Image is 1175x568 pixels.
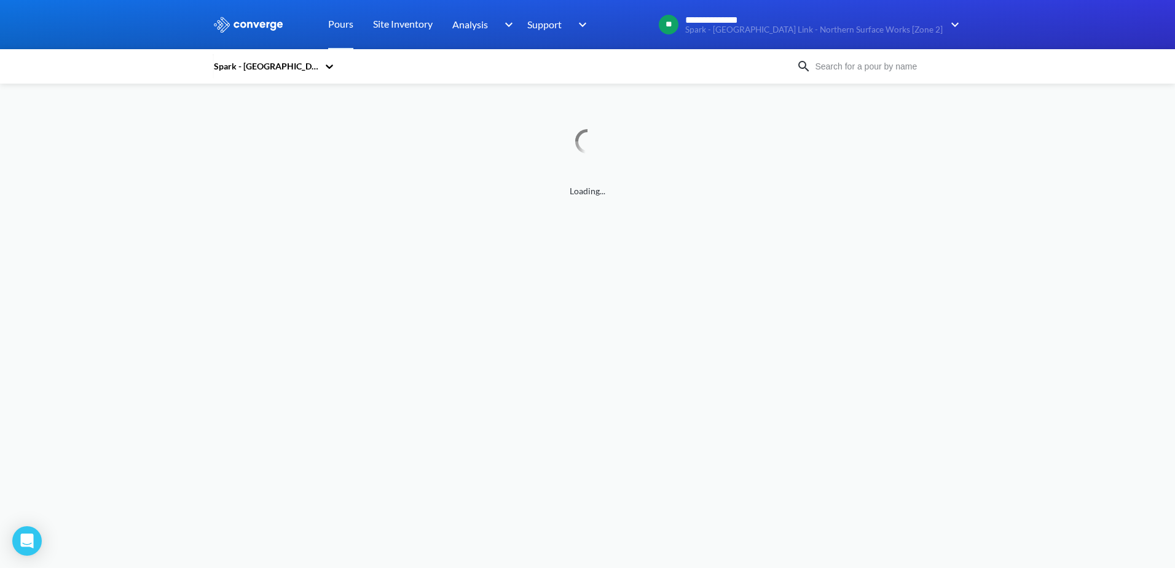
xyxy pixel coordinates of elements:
span: Loading... [213,184,962,198]
img: downArrow.svg [570,17,590,32]
input: Search for a pour by name [811,60,960,73]
img: downArrow.svg [497,17,516,32]
img: logo_ewhite.svg [213,17,284,33]
img: icon-search.svg [796,59,811,74]
span: Analysis [452,17,488,32]
span: Support [527,17,562,32]
span: Spark - [GEOGRAPHIC_DATA] Link - Northern Surface Works [Zone 2] [685,25,943,34]
div: Open Intercom Messenger [12,526,42,556]
img: downArrow.svg [943,17,962,32]
div: Spark - [GEOGRAPHIC_DATA] Link - Northern Surface Works [Zone 2] [213,60,318,73]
